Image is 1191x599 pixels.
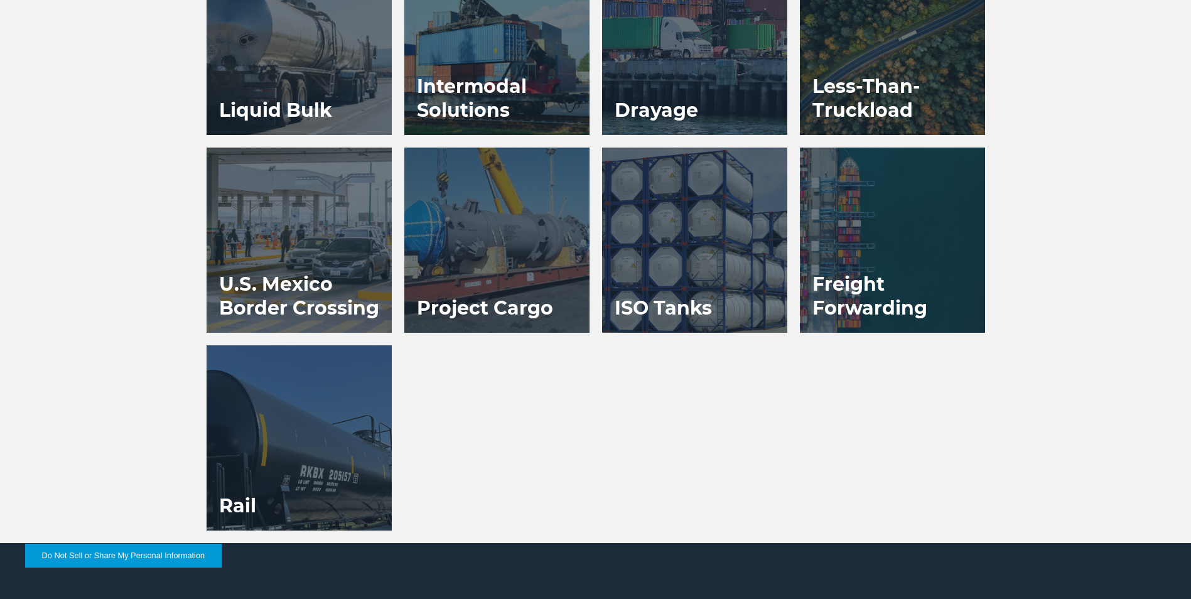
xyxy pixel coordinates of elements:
h3: Intermodal Solutions [404,62,590,135]
h3: Rail [207,482,269,531]
iframe: Chat Widget [1128,539,1191,599]
h3: ISO Tanks [602,284,725,333]
h3: Drayage [602,86,711,135]
a: ISO Tanks [602,148,787,333]
h3: Liquid Bulk [207,86,345,135]
h3: U.S. Mexico Border Crossing [207,260,392,333]
button: Do Not Sell or Share My Personal Information [25,544,222,568]
h3: Project Cargo [404,284,566,333]
a: Freight Forwarding [800,148,985,333]
a: Project Cargo [404,148,590,333]
h3: Freight Forwarding [800,260,985,333]
a: Rail [207,345,392,531]
h3: Less-Than-Truckload [800,62,985,135]
a: U.S. Mexico Border Crossing [207,148,392,333]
